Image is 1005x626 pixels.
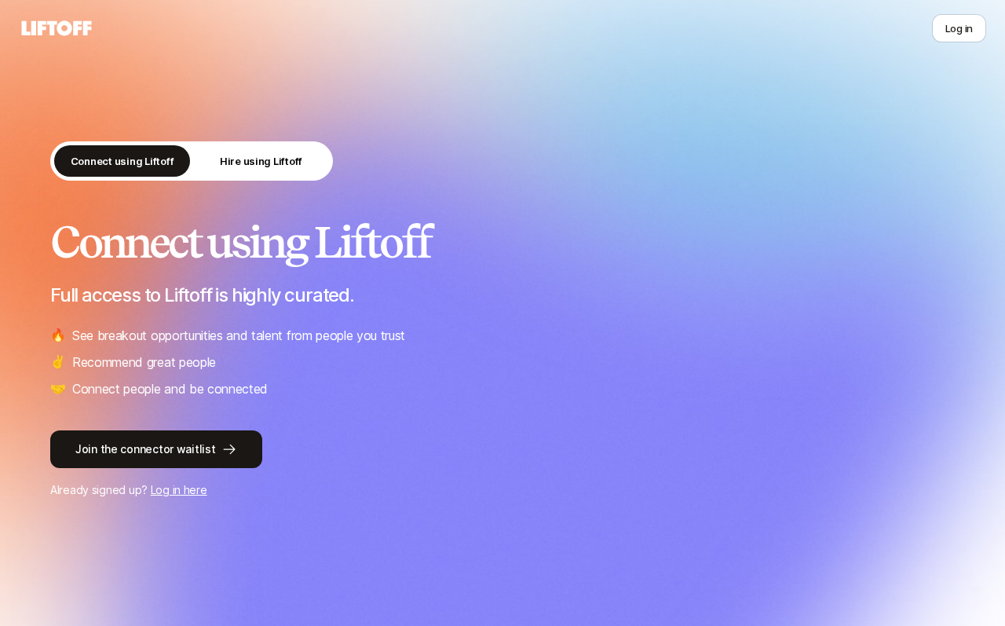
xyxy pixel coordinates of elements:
[50,325,66,346] span: 🔥
[50,481,955,500] p: Already signed up?
[50,430,262,468] button: Join the connector waitlist
[50,352,66,372] span: ✌️
[72,379,268,399] p: Connect people and be connected
[50,218,955,265] h2: Connect using Liftoff
[151,483,207,496] a: Log in here
[50,430,955,468] a: Join the connector waitlist
[72,352,216,372] p: Recommend great people
[71,153,174,169] p: Connect using Liftoff
[50,379,66,399] span: 🤝
[72,325,405,346] p: See breakout opportunities and talent from people you trust
[932,14,986,42] button: Log in
[220,153,302,169] p: Hire using Liftoff
[50,284,955,306] p: Full access to Liftoff is highly curated.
